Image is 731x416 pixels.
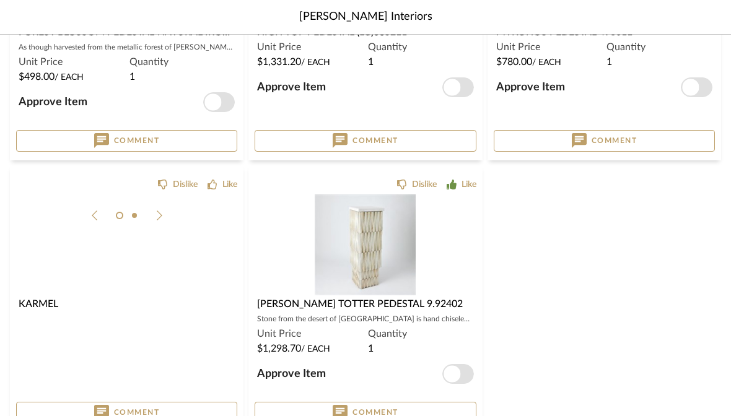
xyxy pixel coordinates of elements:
span: Approve Item [496,82,565,93]
button: Comment [494,130,715,152]
span: / Each [532,58,561,67]
span: / Each [301,345,330,353]
span: $1,331.20 [257,57,301,67]
span: Quantity [368,326,407,341]
div: Dislike [412,178,437,191]
span: Quantity [368,40,407,54]
span: Unit Price [496,40,540,54]
span: Comment [352,136,398,145]
span: $1,298.70 [257,344,301,353]
span: 1 [368,341,374,356]
button: Comment [16,130,237,152]
span: Quantity [129,54,169,69]
div: As though harvested from the metallic forest of [PERSON_NAME] imagination, the new Forest Blossom... [19,40,235,54]
span: / Each [55,73,84,82]
span: 1 [129,69,135,84]
span: Karmel [19,299,58,309]
div: Like [462,178,476,191]
span: Unit Price [257,326,301,341]
span: Quantity [606,40,646,54]
span: / Each [301,58,330,67]
span: Approve Item [19,97,87,108]
button: Comment [255,130,476,152]
span: $780.00 [496,57,532,67]
span: Unit Price [257,40,301,54]
span: Approve Item [257,368,326,379]
span: Comment [114,136,160,145]
img: TEETER TOTTER PEDESTAL 9.92402 [315,194,416,295]
span: 1 [368,54,374,69]
span: $498.00 [19,72,55,82]
span: [PERSON_NAME] TOTTER PEDESTAL 9.92402 [257,299,463,309]
div: Stone from the desert of [GEOGRAPHIC_DATA] is hand chiseled and sculpted by artisans to create th... [257,311,473,326]
span: Unit Price [19,54,63,69]
span: 1 [606,54,612,69]
span: Approve Item [257,82,326,93]
span: [PERSON_NAME] Interiors [299,9,432,25]
span: Comment [592,136,637,145]
div: Like [222,178,237,191]
div: Dislike [173,178,198,191]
